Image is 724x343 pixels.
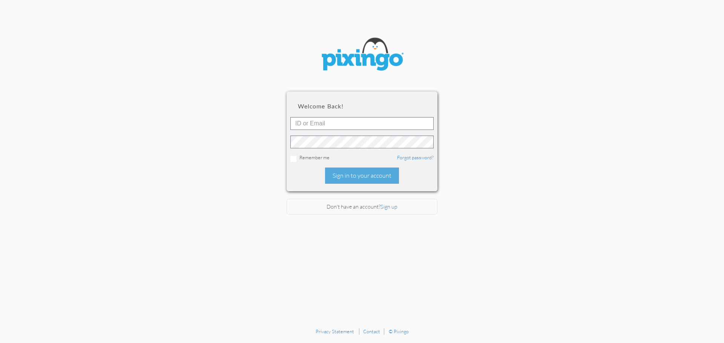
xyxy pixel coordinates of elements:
img: pixingo logo [317,34,407,76]
a: © Pixingo [389,328,409,334]
a: Forgot password? [397,154,434,160]
h2: Welcome back! [298,103,426,110]
a: Sign up [380,203,397,210]
div: Sign in to your account [325,168,399,184]
div: Don't have an account? [287,199,437,215]
div: Remember me [290,154,434,162]
input: ID or Email [290,117,434,130]
a: Privacy Statement [316,328,354,334]
a: Contact [363,328,380,334]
